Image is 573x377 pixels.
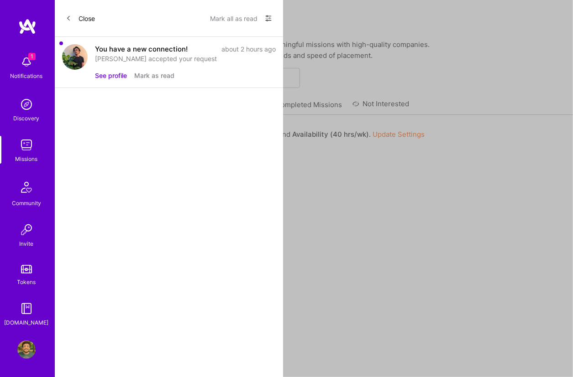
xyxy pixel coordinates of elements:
[17,221,36,239] img: Invite
[95,54,276,63] div: [PERSON_NAME] accepted your request
[134,71,174,80] button: Mark as read
[16,154,38,164] div: Missions
[18,18,37,35] img: logo
[15,341,38,359] a: User Avatar
[21,265,32,274] img: tokens
[66,11,95,26] button: Close
[20,239,34,248] div: Invite
[210,11,258,26] button: Mark all as read
[17,300,36,318] img: guide book
[17,136,36,154] img: teamwork
[221,44,276,54] div: about 2 hours ago
[17,95,36,114] img: discovery
[12,198,41,208] div: Community
[5,318,49,327] div: [DOMAIN_NAME]
[17,341,36,359] img: User Avatar
[95,44,188,54] div: You have a new connection!
[16,176,37,198] img: Community
[95,71,127,80] button: See profile
[14,114,40,123] div: Discovery
[17,277,36,287] div: Tokens
[62,44,88,70] img: user avatar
